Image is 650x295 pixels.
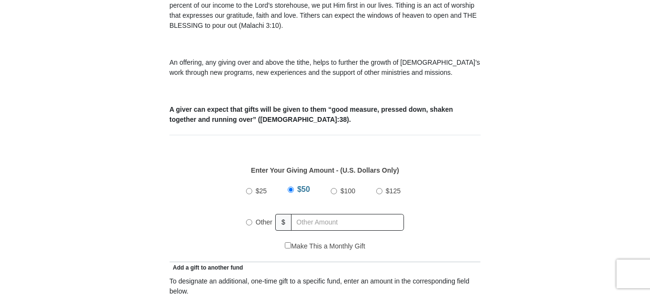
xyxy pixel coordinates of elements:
strong: Enter Your Giving Amount - (U.S. Dollars Only) [251,166,399,174]
label: Make This a Monthly Gift [285,241,365,251]
span: $50 [297,185,310,193]
span: $125 [386,187,401,195]
span: $ [275,214,291,231]
span: $100 [340,187,355,195]
input: Other Amount [291,214,404,231]
b: A giver can expect that gifts will be given to them “good measure, pressed down, shaken together ... [169,106,453,123]
span: Other [256,218,272,226]
span: $25 [256,187,267,195]
span: Add a gift to another fund [169,264,243,271]
input: Make This a Monthly Gift [285,242,291,248]
p: An offering, any giving over and above the tithe, helps to further the growth of [DEMOGRAPHIC_DAT... [169,58,481,78]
